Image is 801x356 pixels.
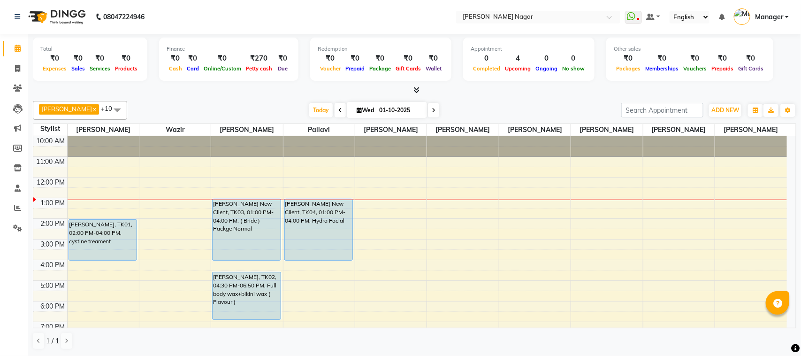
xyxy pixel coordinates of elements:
[643,124,715,136] span: [PERSON_NAME]
[275,65,290,72] span: Due
[614,45,766,53] div: Other sales
[184,53,201,64] div: ₹0
[39,240,67,249] div: 3:00 PM
[736,65,766,72] span: Gift Cards
[39,198,67,208] div: 1:00 PM
[87,53,113,64] div: ₹0
[755,12,783,22] span: Manager
[35,178,67,187] div: 12:00 PM
[40,45,140,53] div: Total
[471,53,503,64] div: 0
[343,53,367,64] div: ₹0
[614,65,643,72] span: Packages
[503,53,533,64] div: 4
[113,53,140,64] div: ₹0
[711,107,739,114] span: ADD NEW
[343,65,367,72] span: Prepaid
[39,219,67,229] div: 2:00 PM
[101,105,119,112] span: +10
[213,272,281,319] div: [PERSON_NAME], TK02, 04:30 PM-06:50 PM, Full body wax+bikini wax ( Flavour )
[201,65,244,72] span: Online/Custom
[533,53,560,64] div: 0
[393,53,423,64] div: ₹0
[35,136,67,146] div: 10:00 AM
[709,65,736,72] span: Prepaids
[40,65,69,72] span: Expenses
[681,65,709,72] span: Vouchers
[69,220,137,260] div: [PERSON_NAME], TK01, 02:00 PM-04:00 PM, cystine treament
[39,322,67,332] div: 7:00 PM
[499,124,571,136] span: [PERSON_NAME]
[69,65,87,72] span: Sales
[167,65,184,72] span: Cash
[285,199,353,260] div: [PERSON_NAME] New Client, TK04, 01:00 PM-04:00 PM, Hydra Facial
[211,124,282,136] span: [PERSON_NAME]
[709,53,736,64] div: ₹0
[113,65,140,72] span: Products
[681,53,709,64] div: ₹0
[46,336,59,346] span: 1 / 1
[87,65,113,72] span: Services
[427,124,498,136] span: [PERSON_NAME]
[69,53,87,64] div: ₹0
[167,45,291,53] div: Finance
[367,53,393,64] div: ₹0
[614,53,643,64] div: ₹0
[275,53,291,64] div: ₹0
[423,53,444,64] div: ₹0
[201,53,244,64] div: ₹0
[24,4,88,30] img: logo
[309,103,333,117] span: Today
[393,65,423,72] span: Gift Cards
[571,124,642,136] span: [PERSON_NAME]
[33,124,67,134] div: Stylist
[42,105,92,113] span: [PERSON_NAME]
[39,281,67,291] div: 5:00 PM
[40,53,69,64] div: ₹0
[244,53,275,64] div: ₹270
[283,124,355,136] span: pallavi
[560,53,587,64] div: 0
[39,302,67,311] div: 6:00 PM
[734,8,750,25] img: Manager
[423,65,444,72] span: Wallet
[621,103,703,117] input: Search Appointment
[367,65,393,72] span: Package
[736,53,766,64] div: ₹0
[103,4,145,30] b: 08047224946
[184,65,201,72] span: Card
[643,65,681,72] span: Memberships
[471,45,587,53] div: Appointment
[503,65,533,72] span: Upcoming
[68,124,139,136] span: [PERSON_NAME]
[92,105,96,113] a: x
[354,107,376,114] span: Wed
[355,124,427,136] span: [PERSON_NAME]
[167,53,184,64] div: ₹0
[709,104,741,117] button: ADD NEW
[318,45,444,53] div: Redemption
[715,124,787,136] span: [PERSON_NAME]
[39,260,67,270] div: 4:00 PM
[35,157,67,167] div: 11:00 AM
[318,53,343,64] div: ₹0
[376,103,423,117] input: 2025-10-01
[244,65,275,72] span: Petty cash
[213,199,281,260] div: [PERSON_NAME] New Client, TK03, 01:00 PM-04:00 PM, ( Bride ) Packge Normal
[139,124,211,136] span: Wazir
[560,65,587,72] span: No show
[533,65,560,72] span: Ongoing
[643,53,681,64] div: ₹0
[471,65,503,72] span: Completed
[318,65,343,72] span: Voucher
